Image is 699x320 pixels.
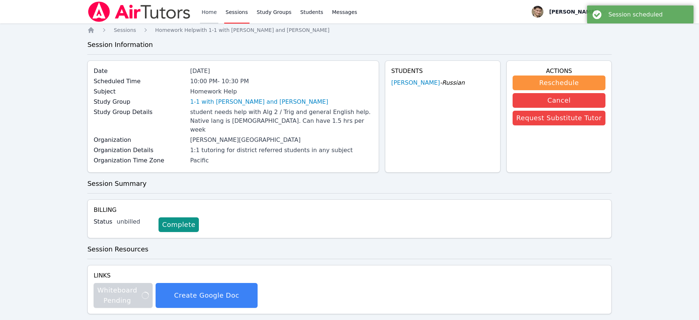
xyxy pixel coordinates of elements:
[190,98,328,106] a: 1-1 with [PERSON_NAME] and [PERSON_NAME]
[391,67,494,76] h4: Students
[114,26,136,34] a: Sessions
[114,27,136,33] span: Sessions
[97,285,149,306] span: Whiteboard Pending
[190,156,373,165] div: Pacific
[94,146,186,155] label: Organization Details
[190,108,373,134] div: student needs help with Alg 2 / Trig and general English help. Native lang is [DEMOGRAPHIC_DATA]....
[94,67,186,76] label: Date
[94,206,605,214] h4: Billing
[94,77,186,86] label: Scheduled Time
[94,87,186,96] label: Subject
[94,108,186,117] label: Study Group Details
[94,98,186,106] label: Study Group
[159,290,254,301] span: Create Google Doc
[159,217,199,232] a: Complete
[87,40,612,50] h3: Session Information
[608,11,688,18] div: Session scheduled
[190,77,373,86] div: 10:00 PM - 10:30 PM
[94,136,186,144] label: Organization
[391,78,440,87] a: [PERSON_NAME]
[332,8,357,16] span: Messages
[87,1,191,22] img: Air Tutors
[94,217,112,226] label: Status
[87,26,612,34] nav: Breadcrumb
[190,67,373,76] div: [DATE]
[190,136,373,144] div: [PERSON_NAME][GEOGRAPHIC_DATA]
[440,79,465,86] span: - Russian
[87,244,612,254] h3: Session Resources
[87,179,612,189] h3: Session Summary
[117,217,153,226] div: unbilled
[513,67,605,76] h4: Actions
[155,27,330,33] span: Homework Help with 1-1 with [PERSON_NAME] and [PERSON_NAME]
[155,26,330,34] a: Homework Helpwith 1-1 with [PERSON_NAME] and [PERSON_NAME]
[513,111,605,125] button: Request Substitute Tutor
[513,76,605,90] button: Reschedule
[190,146,373,155] div: 1:1 tutoring for district referred students in any subject
[156,283,258,308] button: Create Google Doc
[190,87,373,96] div: Homework Help
[513,93,605,108] button: Cancel
[94,271,258,280] h4: Links
[94,283,153,308] button: Whiteboard Pending
[94,156,186,165] label: Organization Time Zone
